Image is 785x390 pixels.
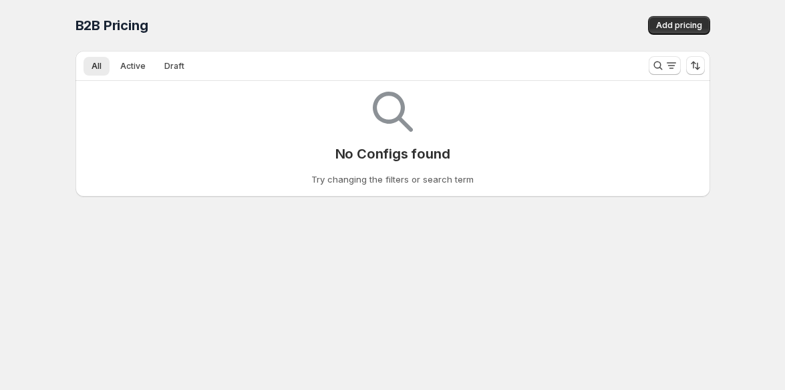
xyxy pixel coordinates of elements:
[75,17,148,33] span: B2B Pricing
[164,61,184,72] span: Draft
[311,173,474,186] p: Try changing the filters or search term
[120,61,146,72] span: Active
[656,20,702,31] span: Add pricing
[335,146,450,162] p: No Configs found
[92,61,102,72] span: All
[648,16,710,35] button: Add pricing
[649,56,681,75] button: Search and filter results
[373,92,413,132] img: Empty search results
[686,56,705,75] button: Sort the results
